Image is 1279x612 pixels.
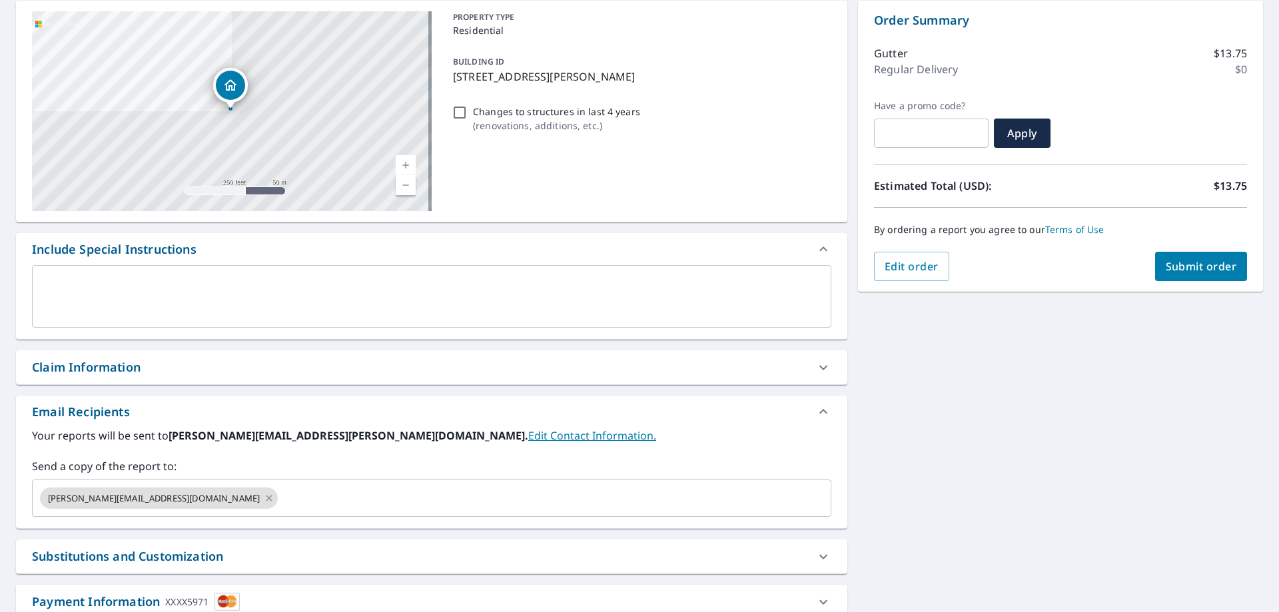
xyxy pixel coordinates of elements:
[16,233,847,265] div: Include Special Instructions
[169,428,528,443] b: [PERSON_NAME][EMAIL_ADDRESS][PERSON_NAME][DOMAIN_NAME].
[1214,178,1247,194] p: $13.75
[874,45,908,61] p: Gutter
[874,224,1247,236] p: By ordering a report you agree to our
[165,593,209,611] div: XXXX5971
[32,458,831,474] label: Send a copy of the report to:
[1235,61,1247,77] p: $0
[874,178,1061,194] p: Estimated Total (USD):
[213,68,248,109] div: Dropped pin, building 1, Residential property, 3874 Glacier Ct Saint Bonifacius, MN 55375
[1166,259,1237,274] span: Submit order
[16,396,847,428] div: Email Recipients
[453,69,826,85] p: [STREET_ADDRESS][PERSON_NAME]
[32,240,197,258] div: Include Special Instructions
[453,23,826,37] p: Residential
[32,428,831,444] label: Your reports will be sent to
[874,252,949,281] button: Edit order
[1005,126,1040,141] span: Apply
[32,547,223,565] div: Substitutions and Customization
[32,593,240,611] div: Payment Information
[16,539,847,573] div: Substitutions and Customization
[214,593,240,611] img: cardImage
[874,11,1247,29] p: Order Summary
[32,358,141,376] div: Claim Information
[1214,45,1247,61] p: $13.75
[994,119,1051,148] button: Apply
[473,105,640,119] p: Changes to structures in last 4 years
[874,61,958,77] p: Regular Delivery
[1155,252,1248,281] button: Submit order
[453,56,504,67] p: BUILDING ID
[874,100,989,112] label: Have a promo code?
[453,11,826,23] p: PROPERTY TYPE
[40,487,278,509] div: [PERSON_NAME][EMAIL_ADDRESS][DOMAIN_NAME]
[40,492,268,505] span: [PERSON_NAME][EMAIL_ADDRESS][DOMAIN_NAME]
[1045,223,1104,236] a: Terms of Use
[32,403,130,421] div: Email Recipients
[528,428,656,443] a: EditContactInfo
[473,119,640,133] p: ( renovations, additions, etc. )
[885,259,939,274] span: Edit order
[396,155,416,175] a: Current Level 17, Zoom In
[16,350,847,384] div: Claim Information
[396,175,416,195] a: Current Level 17, Zoom Out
